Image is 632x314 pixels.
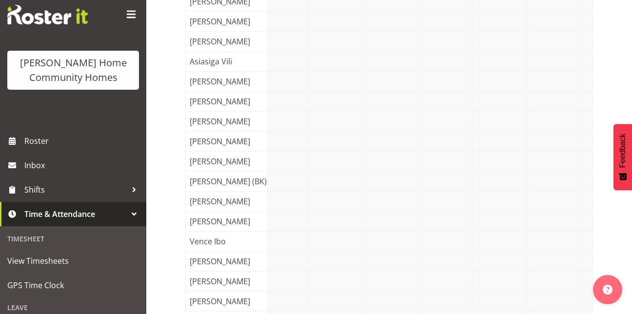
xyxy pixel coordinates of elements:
[188,275,252,287] span: [PERSON_NAME]
[2,249,144,273] a: View Timesheets
[7,5,88,24] img: Rosterit website logo
[7,278,139,293] span: GPS Time Clock
[2,273,144,297] a: GPS Time Clock
[24,207,127,221] span: Time & Attendance
[188,255,252,267] span: [PERSON_NAME]
[618,134,627,168] span: Feedback
[188,196,252,207] span: [PERSON_NAME]
[7,254,139,268] span: View Timesheets
[188,56,234,67] span: Asiasiga Vili
[603,285,612,294] img: help-xxl-2.png
[188,295,252,307] span: [PERSON_NAME]
[188,116,252,127] span: [PERSON_NAME]
[188,216,252,227] span: [PERSON_NAME]
[24,158,141,173] span: Inbox
[188,36,252,47] span: [PERSON_NAME]
[613,124,632,190] button: Feedback - Show survey
[188,96,252,107] span: [PERSON_NAME]
[188,16,252,27] span: [PERSON_NAME]
[17,56,129,85] div: [PERSON_NAME] Home Community Homes
[188,156,252,167] span: [PERSON_NAME]
[188,176,331,187] span: [PERSON_NAME] (BK) [PERSON_NAME]
[188,136,252,147] span: [PERSON_NAME]
[188,235,228,247] span: Vence Ibo
[24,182,127,197] span: Shifts
[2,229,144,249] div: Timesheet
[188,76,252,87] span: [PERSON_NAME]
[24,134,141,148] span: Roster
